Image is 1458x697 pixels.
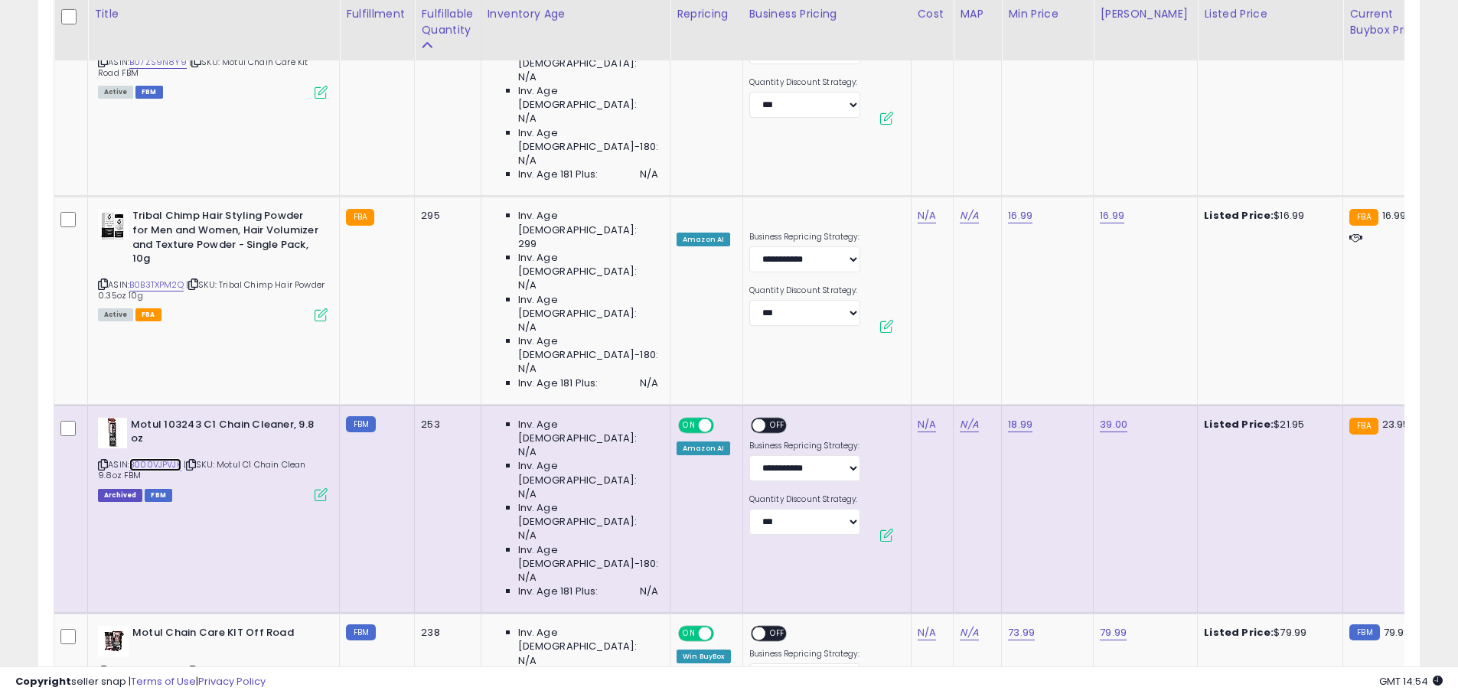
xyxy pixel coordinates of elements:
a: 16.99 [1008,208,1032,223]
a: B0B3TXPM2Q [129,278,184,292]
span: OFF [712,627,736,640]
a: 73.99 [1008,625,1035,640]
strong: Copyright [15,674,71,689]
small: FBA [1349,209,1378,226]
span: N/A [518,70,537,84]
b: Tribal Chimp Hair Styling Powder for Men and Women, Hair Volumizer and Texture Powder - Single Pa... [132,209,318,269]
a: N/A [918,417,936,432]
span: N/A [640,168,658,181]
span: Inv. Age 181 Plus: [518,376,599,390]
a: B000VJPVJK [129,458,181,471]
div: $79.99 [1204,626,1331,640]
span: Inv. Age [DEMOGRAPHIC_DATA]-180: [518,543,658,571]
a: 16.99 [1100,208,1124,223]
span: Inv. Age [DEMOGRAPHIC_DATA]-180: [518,334,658,362]
div: Min Price [1008,6,1087,22]
span: OFF [765,419,790,432]
span: N/A [518,445,537,459]
a: N/A [918,625,936,640]
div: ASIN: [98,209,328,319]
span: Inv. Age [DEMOGRAPHIC_DATA]-180: [518,126,658,154]
span: Listings that have been deleted from Seller Central [98,489,142,502]
b: Motul 103243 C1 Chain Cleaner, 9.8 oz [131,418,317,450]
span: 2025-08-12 14:54 GMT [1379,674,1443,689]
small: FBM [346,416,376,432]
span: FBM [145,489,172,502]
a: N/A [918,208,936,223]
span: N/A [518,321,537,334]
a: 18.99 [1008,417,1032,432]
div: Fulfillment [346,6,408,22]
span: N/A [518,571,537,585]
span: Inv. Age [DEMOGRAPHIC_DATA]: [518,251,658,278]
span: N/A [640,585,658,598]
a: 39.00 [1100,417,1127,432]
div: 253 [421,418,468,432]
label: Business Repricing Strategy: [749,441,860,451]
label: Quantity Discount Strategy: [749,77,860,88]
span: N/A [518,112,537,125]
span: N/A [640,376,658,390]
small: FBA [346,209,374,226]
img: 31OsK0C6OGL._SL40_.jpg [98,418,127,448]
div: 295 [421,209,468,223]
a: B07ZS9N8Y9 [129,56,187,69]
div: Inventory Age [488,6,664,22]
div: Amazon AI [677,233,730,246]
div: MAP [960,6,995,22]
span: N/A [518,278,537,292]
span: | SKU: Motul Chain Care Kit Road FBM [98,56,308,79]
small: FBM [346,624,376,640]
label: Quantity Discount Strategy: [749,494,860,505]
b: Listed Price: [1204,417,1274,432]
div: Current Buybox Price [1349,6,1428,38]
span: Inv. Age [DEMOGRAPHIC_DATA]: [518,209,658,236]
span: N/A [518,487,537,501]
div: Fulfillable Quantity [421,6,474,38]
a: N/A [960,417,978,432]
a: N/A [960,208,978,223]
span: Inv. Age [DEMOGRAPHIC_DATA]: [518,293,658,321]
span: | SKU: Motul C1 Chain Clean 9.8oz FBM [98,458,306,481]
div: [PERSON_NAME] [1100,6,1191,22]
span: N/A [518,362,537,376]
span: OFF [765,627,790,640]
div: $16.99 [1204,209,1331,223]
a: 79.99 [1100,625,1127,640]
div: seller snap | | [15,675,266,689]
span: 23.95 [1382,417,1410,432]
span: All listings currently available for purchase on Amazon [98,86,133,99]
span: All listings currently available for purchase on Amazon [98,308,133,321]
span: Inv. Age [DEMOGRAPHIC_DATA]: [518,626,658,653]
span: FBM [135,86,163,99]
span: 79.99 [1384,625,1411,640]
div: Amazon AI [677,441,730,455]
span: | SKU: Tribal Chimp Hair Powder 0.35oz 10g [98,278,325,301]
img: 41H7KVYq0oL._SL40_.jpg [98,209,129,239]
div: ASIN: [98,418,328,500]
img: 41-NY71GybL._SL40_.jpg [98,626,129,656]
a: Privacy Policy [198,674,266,689]
span: Inv. Age [DEMOGRAPHIC_DATA]: [518,501,658,529]
div: 238 [421,626,468,640]
span: Inv. Age [DEMOGRAPHIC_DATA]: [518,418,658,445]
span: Inv. Age [DEMOGRAPHIC_DATA]: [518,459,658,487]
div: Win BuyBox [677,650,731,663]
b: Motul Chain Care KIT Off Road [132,626,318,644]
div: $21.95 [1204,418,1331,432]
div: Repricing [677,6,736,22]
span: OFF [712,419,736,432]
label: Business Repricing Strategy: [749,649,860,660]
b: Listed Price: [1204,625,1274,640]
a: N/A [960,625,978,640]
span: FBA [135,308,161,321]
div: Business Pricing [749,6,905,22]
div: Listed Price [1204,6,1336,22]
span: Inv. Age [DEMOGRAPHIC_DATA]: [518,84,658,112]
span: N/A [518,529,537,542]
span: 16.99 [1382,208,1407,223]
div: ASIN: [98,1,328,97]
b: Listed Price: [1204,208,1274,223]
span: Inv. Age 181 Plus: [518,168,599,181]
a: Terms of Use [131,674,196,689]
